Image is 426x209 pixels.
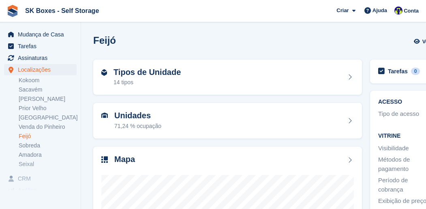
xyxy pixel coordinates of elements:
[336,6,349,15] span: Criar
[19,77,77,84] a: Kokoom
[18,64,66,75] span: Localizações
[4,173,77,184] a: menu
[4,52,77,64] a: menu
[19,132,77,140] a: Feijó
[18,41,66,52] span: Tarefas
[114,111,161,120] h2: Unidades
[22,4,102,17] a: SK Boxes - Self Storage
[19,123,77,131] a: Venda do Pinheiro
[113,68,181,77] h2: Tipos de Unidade
[93,35,116,46] h2: Feijó
[114,122,161,130] div: 71,24 % ocupação
[18,52,66,64] span: Assinaturas
[6,5,19,17] img: stora-icon-8386f47178a22dfd0bd8f6a31ec36ba5ce8667c1dd55bd0f319d3a0aa187defe.svg
[4,41,77,52] a: menu
[113,78,181,87] div: 14 tipos
[19,114,77,122] a: [GEOGRAPHIC_DATA]
[114,155,135,164] h2: Mapa
[93,103,362,139] a: Unidades 71,24 % ocupação
[19,142,77,149] a: Sobreda
[19,151,77,159] a: Amadora
[372,6,387,15] span: Ajuda
[18,185,66,196] span: Análise
[19,160,77,168] a: Seixal
[4,29,77,40] a: menu
[4,185,77,196] a: menu
[101,113,108,118] img: unit-icn-7be61d7bf1b0ce9d3e12c5938cc71ed9869f7b940bace4675aadf7bd6d80202e.svg
[394,6,402,15] img: Rita Ferreira
[18,29,66,40] span: Mudança de Casa
[101,69,107,76] img: unit-type-icn-2b2737a686de81e16bb02015468b77c625bbabd49415b5ef34ead5e3b44a266d.svg
[4,64,77,75] a: menu
[93,60,362,95] a: Tipos de Unidade 14 tipos
[411,68,420,75] div: 0
[404,7,419,15] span: Conta
[101,156,108,163] img: map-icn-33ee37083ee616e46c38cad1a60f524a97daa1e2b2c8c0bc3eb3415660979fc1.svg
[19,86,77,94] a: Sacavém
[19,104,77,112] a: Prior Velho
[18,173,66,184] span: CRM
[19,95,77,103] a: [PERSON_NAME]
[388,68,408,75] h2: Tarefas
